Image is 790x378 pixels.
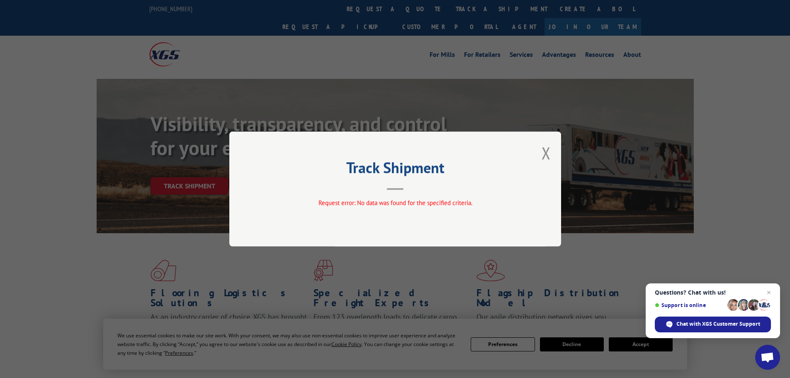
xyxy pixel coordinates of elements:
span: Questions? Chat with us! [655,289,771,296]
a: Open chat [755,345,780,370]
span: Chat with XGS Customer Support [655,317,771,332]
span: Request error: No data was found for the specified criteria. [318,199,472,207]
span: Chat with XGS Customer Support [676,320,760,328]
span: Support is online [655,302,724,308]
button: Close modal [542,142,551,164]
h2: Track Shipment [271,162,520,178]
